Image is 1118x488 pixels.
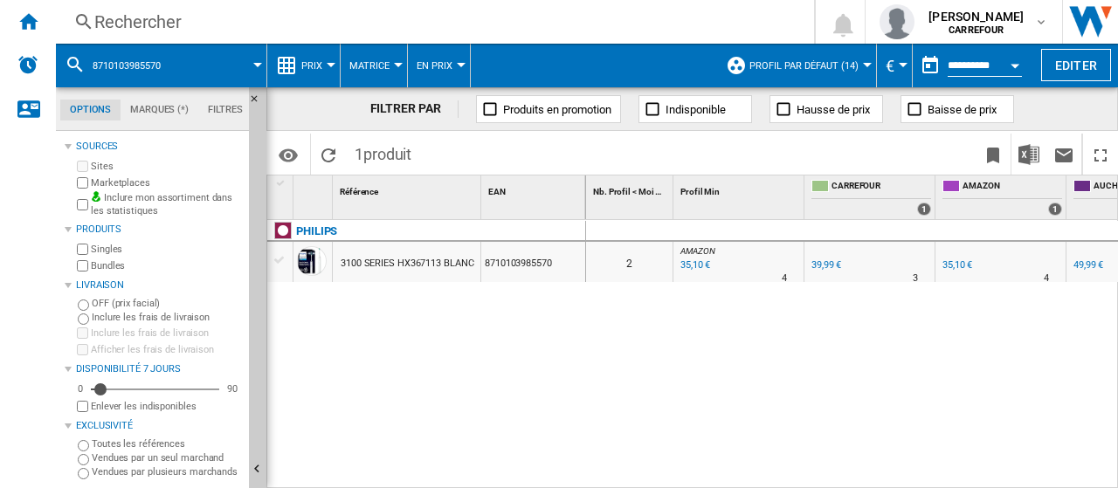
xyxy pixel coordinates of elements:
[1011,134,1046,175] button: Télécharger au format Excel
[590,175,673,203] div: Sort None
[1071,257,1103,274] div: 49,99 €
[363,145,411,163] span: produit
[417,44,461,87] button: En Prix
[586,242,673,282] div: 2
[963,180,1062,195] span: AMAZON
[76,419,242,433] div: Exclusivité
[809,257,841,274] div: 39,99 €
[680,246,714,256] span: AMAZON
[78,440,89,451] input: Toutes les références
[928,103,997,116] span: Baisse de prix
[17,54,38,75] img: alerts-logo.svg
[417,60,452,72] span: En Prix
[78,454,89,465] input: Vendues par un seul marchand
[811,259,841,271] div: 39,99 €
[749,44,867,87] button: Profil par défaut (14)
[666,103,726,116] span: Indisponible
[249,87,270,119] button: Masquer
[91,176,242,189] label: Marketplaces
[93,44,178,87] button: 8710103985570
[476,95,621,123] button: Produits en promotion
[942,259,972,271] div: 35,10 €
[1018,144,1039,165] img: excel-24x24.png
[917,203,931,216] div: 1 offers sold by CARREFOUR
[271,139,306,170] button: Options
[1046,134,1081,175] button: Envoyer ce rapport par email
[92,311,242,324] label: Inclure les frais de livraison
[880,4,914,39] img: profile.jpg
[877,44,913,87] md-menu: Currency
[296,221,337,242] div: Cliquez pour filtrer sur cette marque
[901,95,1014,123] button: Baisse de prix
[346,134,420,170] span: 1
[488,187,506,196] span: EAN
[677,175,804,203] div: Profil Min Sort None
[78,299,89,311] input: OFF (prix facial)
[121,100,198,120] md-tab-item: Marques (*)
[77,244,88,255] input: Singles
[91,343,242,356] label: Afficher les frais de livraison
[77,327,88,339] input: Inclure les frais de livraison
[77,344,88,355] input: Afficher les frais de livraison
[680,187,720,196] span: Profil Min
[349,44,398,87] button: Matrice
[1048,203,1062,216] div: 1 offers sold by AMAZON
[1044,270,1049,287] div: Délai de livraison : 4 jours
[91,191,101,202] img: mysite-bg-18x18.png
[928,8,1024,25] span: [PERSON_NAME]
[91,191,242,218] label: Inclure mon assortiment dans les statistiques
[913,270,918,287] div: Délai de livraison : 3 jours
[999,47,1031,79] button: Open calendar
[590,175,673,203] div: Nb. Profil < Moi Sort None
[949,24,1004,36] b: CARREFOUR
[976,134,1011,175] button: Créer un favoris
[297,175,332,203] div: Sort None
[336,175,480,203] div: Référence Sort None
[92,297,242,310] label: OFF (prix facial)
[77,401,88,412] input: Afficher les frais de livraison
[940,257,972,274] div: 35,10 €
[78,313,89,325] input: Inclure les frais de livraison
[340,187,378,196] span: Référence
[91,243,242,256] label: Singles
[336,175,480,203] div: Sort None
[78,468,89,479] input: Vendues par plusieurs marchands
[301,44,331,87] button: Prix
[77,177,88,189] input: Marketplaces
[481,242,585,282] div: 8710103985570
[349,60,390,72] span: Matrice
[77,161,88,172] input: Sites
[94,10,769,34] div: Rechercher
[91,400,242,413] label: Enlever les indisponibles
[65,44,258,87] div: 8710103985570
[77,260,88,271] input: Bundles
[76,223,242,237] div: Produits
[1073,259,1103,271] div: 49,99 €
[223,382,242,395] div: 90
[60,100,121,120] md-tab-item: Options
[370,100,459,118] div: FILTRER PAR
[198,100,252,120] md-tab-item: Filtres
[92,465,242,478] label: Vendues par plusieurs marchands
[91,160,242,173] label: Sites
[782,270,787,287] div: Délai de livraison : 4 jours
[886,57,894,75] span: €
[913,48,948,83] button: md-calendar
[485,175,585,203] div: EAN Sort None
[726,44,867,87] div: Profil par défaut (14)
[797,103,870,116] span: Hausse de prix
[91,326,242,340] label: Inclure les frais de livraison
[886,44,903,87] button: €
[301,60,322,72] span: Prix
[832,180,931,195] span: CARREFOUR
[749,60,859,72] span: Profil par défaut (14)
[93,60,161,72] span: 8710103985570
[341,244,473,284] div: 3100 SERIES HX367113 BLANC
[678,257,710,274] div: Mise à jour : mercredi 27 août 2025 00:34
[76,362,242,376] div: Disponibilité 7 Jours
[77,194,88,216] input: Inclure mon assortiment dans les statistiques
